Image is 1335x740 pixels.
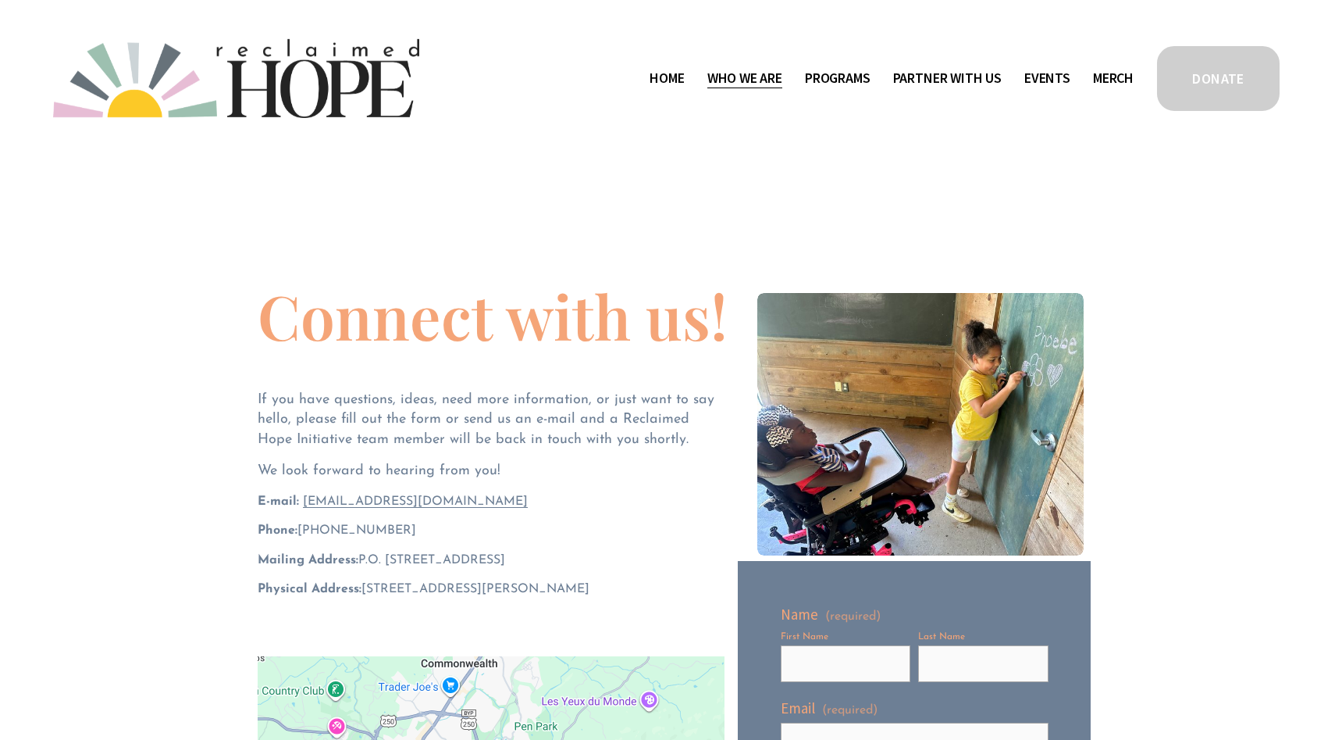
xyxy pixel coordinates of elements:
div: First Name [781,631,911,645]
span: (required) [822,702,878,719]
span: Name [781,604,818,625]
a: folder dropdown [893,66,1002,91]
span: We look forward to hearing from you! [258,464,500,478]
img: Reclaimed Hope Initiative [53,39,419,118]
strong: Phone: [258,524,297,537]
span: If you have questions, ideas, need more information, or just want to say hello, please fill out t... [258,393,719,446]
span: Email [781,698,815,719]
span: Partner With Us [893,67,1002,90]
h1: Connect with us! [258,285,728,346]
a: folder dropdown [707,66,782,91]
strong: Mailing Address: [258,554,358,567]
strong: Physical Address: [258,583,361,595]
span: (required) [825,610,881,623]
a: [EMAIL_ADDRESS][DOMAIN_NAME] [303,495,528,508]
a: Home [650,66,684,91]
span: ‪[PHONE_NUMBER]‬ [258,524,416,537]
span: Who We Are [707,67,782,90]
a: folder dropdown [805,66,870,91]
span: [STREET_ADDRESS][PERSON_NAME] [258,583,589,595]
a: Merch [1093,66,1134,91]
span: P.O. [STREET_ADDRESS] [258,554,505,567]
div: Last Name [918,631,1048,645]
a: Events [1024,66,1070,91]
span: Programs [805,67,870,90]
strong: E-mail: [258,495,299,508]
a: DONATE [1155,44,1281,113]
